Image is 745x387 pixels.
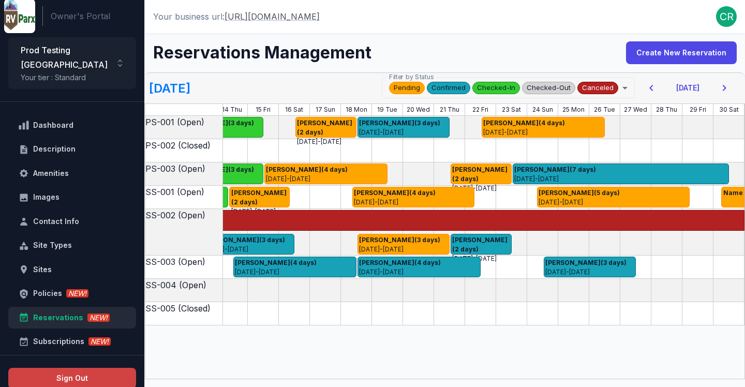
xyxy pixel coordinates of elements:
a: Images [8,186,136,209]
p: [PERSON_NAME] (2 days) [452,235,510,254]
p: [PERSON_NAME] (4 days) [354,188,472,198]
p: [PERSON_NAME] (4 days) [235,258,354,267]
div: 25 Mon [558,104,589,115]
p: [DATE] - [DATE] [452,184,510,193]
p: [PERSON_NAME] (4 days) [483,118,603,128]
p: [PERSON_NAME] (7 days) [514,165,727,174]
div: 16 Sat [279,104,310,115]
p: [DATE] - [DATE] [539,198,688,207]
a: Description [8,138,136,160]
p: [DATE] - [DATE] [231,207,288,216]
p: [DATE] - [DATE] [266,174,385,184]
span: Pending [390,82,424,94]
p: [DATE] - [DATE] [483,128,603,137]
div: Amenities [33,167,124,180]
div: 17 Sun [310,104,341,115]
p: [DATE] - [DATE] [80,221,742,230]
div: SS-004 (Open) [145,279,223,302]
p: [PERSON_NAME] (3 days) [359,235,448,245]
span: Checked-Out [523,82,575,94]
a: [URL][DOMAIN_NAME] [225,10,320,23]
div: SS-001 (Open) [145,186,223,209]
span: Confirmed [427,82,470,94]
div: 30 Sat [713,104,744,115]
div: Sites [33,263,124,276]
p: [DATE] - [DATE] [204,245,292,254]
p: [DATE] - [DATE] [235,267,354,277]
a: Dashboard [8,114,136,137]
a: ReservationsNEW! [8,307,136,329]
p: [DATE] - [DATE] [359,128,448,137]
div: 23 Sat [496,104,527,115]
div: 19 Tue [372,104,403,115]
span: Checked-In [473,82,519,94]
div: 29 Fri [682,104,713,115]
span: Canceled [578,82,618,94]
div: 21 Thu [434,104,465,115]
div: Dashboard [33,119,124,132]
a: Contact Info [8,211,136,233]
p: [DATE] - [DATE] [359,267,479,277]
div: Subscriptions [33,335,124,348]
p: [DATE] - [DATE] [452,254,510,263]
h4: Reservations Management [153,41,371,64]
a: Site Types [8,234,136,257]
div: 20 Wed [403,104,434,115]
p: [PERSON_NAME] (62 days) [80,212,742,221]
div: Site Types [33,239,124,252]
a: Amenities [8,162,136,185]
p: [PERSON_NAME] (3 days) [545,258,634,267]
p: [PERSON_NAME] (4 days) [266,165,385,174]
div: PS-003 (Open) [145,162,223,186]
div: 14 Thu [217,104,248,115]
div: CR [716,6,737,27]
h5: [DATE] [149,80,190,97]
p: Name [723,188,743,198]
p: [PERSON_NAME] (2 days) [452,165,510,184]
div: Images [33,191,124,204]
p: [PERSON_NAME] (3 days) [204,235,292,245]
p: [DATE] - [DATE] [545,267,634,277]
p: Your business url: [153,10,320,23]
p: Your tier : Standard [21,72,116,83]
div: 22 Fri [465,104,496,115]
div: SS-005 (Closed) [145,302,223,325]
span: NEW! [66,289,88,297]
p: [DATE] - [DATE] [354,198,472,207]
div: SS-003 (Open) [145,256,223,279]
div: Reservations [33,311,124,324]
button: Welcome back! [716,6,737,27]
span: NEW! [88,337,111,346]
p: [PERSON_NAME] (3 days) [359,118,448,128]
p: [DATE] - [DATE] [514,174,727,184]
div: 24 Sun [527,104,558,115]
div: Policies [33,287,124,300]
div: 26 Tue [589,104,620,115]
h6: Prod Testing [GEOGRAPHIC_DATA] [21,43,116,72]
div: 27 Wed [620,104,651,115]
span: NEW! [87,314,110,322]
div: 18 Mon [341,104,372,115]
p: [PERSON_NAME] (5 days) [539,188,688,198]
a: SubscriptionsNEW! [8,331,136,353]
div: PS-002 (Closed) [145,139,223,162]
div: Description [33,143,124,156]
button: Create New Reservation [626,41,737,64]
div: SS-002 (Open) [145,209,223,256]
a: PoliciesNEW! [8,282,136,305]
p: [DATE] - [DATE] [297,137,354,146]
div: 15 Fri [248,104,279,115]
p: [DATE] - [DATE] [359,245,448,254]
div: Contact Info [33,215,124,228]
p: [PERSON_NAME] (2 days) [297,118,354,137]
label: Filter by Status [389,72,434,81]
div: 28 Thu [651,104,682,115]
p: [PERSON_NAME] (4 days) [359,258,479,267]
p: [PERSON_NAME] (2 days) [231,188,288,207]
button: [DATE] [668,77,708,99]
a: Sites [8,259,136,281]
div: PS-001 (Open) [145,116,223,139]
